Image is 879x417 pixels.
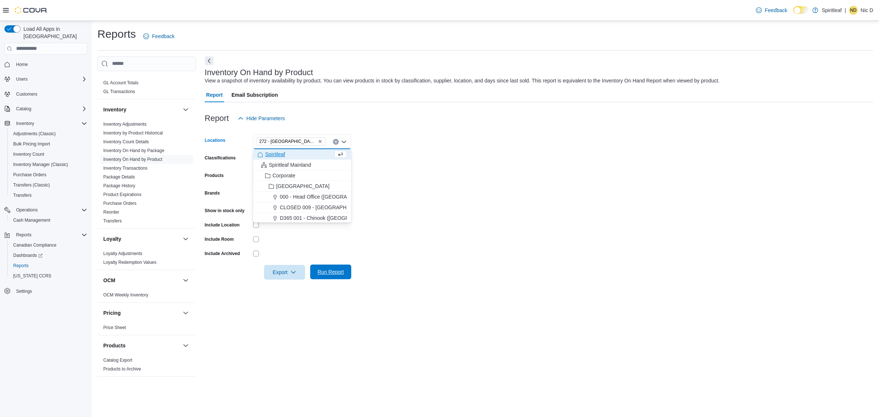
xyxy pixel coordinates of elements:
h1: Reports [97,27,136,41]
a: Inventory Count Details [103,139,149,144]
button: Transfers (Classic) [7,180,90,190]
a: Inventory On Hand by Product [103,157,162,162]
button: Purchase Orders [7,170,90,180]
button: Corporate [253,170,351,181]
span: Purchase Orders [10,170,87,179]
span: Spiritleaf Mainland [269,161,311,169]
span: Operations [13,206,87,214]
span: Hide Parameters [246,115,285,122]
button: Products [103,342,180,349]
a: Inventory Adjustments [103,122,146,127]
nav: Complex example [4,56,87,315]
button: Users [1,74,90,84]
h3: OCM [103,277,115,284]
span: Bulk Pricing Import [10,140,87,148]
a: Inventory Transactions [103,166,148,171]
span: Inventory Manager (Classic) [10,160,87,169]
div: View a snapshot of inventory availability by product. You can view products in stock by classific... [205,77,720,85]
div: Nic D [849,6,858,15]
span: Transfers (Classic) [13,182,50,188]
span: Transfers [10,191,87,200]
span: Email Subscription [231,88,278,102]
span: [US_STATE] CCRS [13,273,51,279]
button: Loyalty [181,235,190,243]
button: Inventory [103,106,180,113]
span: Catalog Export [103,357,132,363]
a: Inventory by Product Historical [103,130,163,136]
a: Feedback [753,3,790,18]
button: Adjustments (Classic) [7,129,90,139]
h3: Pricing [103,309,120,317]
div: Pricing [97,323,196,335]
button: Remove 272 - Salisbury (Sherwood Park) from selection in this group [318,139,322,144]
button: Hide Parameters [235,111,288,126]
p: Nic D [861,6,873,15]
span: Reorder [103,209,119,215]
span: Inventory Count Details [103,139,149,145]
a: Bulk Pricing Import [10,140,53,148]
a: Loyalty Adjustments [103,251,142,256]
span: Corporate [272,172,295,179]
span: Users [13,75,87,84]
button: Clear input [333,139,339,145]
span: Cash Management [10,216,87,225]
a: Inventory Count [10,150,47,159]
button: Pricing [103,309,180,317]
button: Customers [1,89,90,99]
button: Catalog [1,104,90,114]
span: Load All Apps in [GEOGRAPHIC_DATA] [21,25,87,40]
div: Inventory [97,120,196,228]
span: Feedback [765,7,787,14]
a: Purchase Orders [10,170,49,179]
button: Home [1,59,90,70]
button: Export [264,265,305,280]
span: Inventory Transactions [103,165,148,171]
label: Classifications [205,155,236,161]
label: Include Location [205,222,240,228]
a: Dashboards [7,250,90,261]
span: 272 - [GEOGRAPHIC_DATA] ([GEOGRAPHIC_DATA]) [259,138,316,145]
a: Cash Management [10,216,53,225]
a: Package History [103,183,135,188]
button: Sales [181,383,190,391]
span: Settings [13,286,87,295]
button: Products [181,341,190,350]
button: Reports [7,261,90,271]
button: Inventory [181,105,190,114]
span: 000 - Head Office ([GEOGRAPHIC_DATA]) [280,193,378,200]
button: 000 - Head Office ([GEOGRAPHIC_DATA]) [253,192,351,202]
span: Inventory [16,121,34,126]
label: Include Room [205,236,234,242]
span: Spiritleaf [265,151,285,158]
button: OCM [103,277,180,284]
a: OCM Weekly Inventory [103,292,148,298]
button: Sales [103,383,180,391]
span: D365 001 - Chinook ([GEOGRAPHIC_DATA]) [280,214,383,222]
div: Products [97,356,196,376]
div: Loyalty [97,249,196,270]
a: Package Details [103,174,135,180]
button: Operations [13,206,41,214]
button: [US_STATE] CCRS [7,271,90,281]
span: Products to Archive [103,366,141,372]
button: Settings [1,285,90,296]
button: Next [205,56,214,65]
button: Reports [13,230,34,239]
span: Reports [16,232,31,238]
div: Finance [97,78,196,99]
span: GL Account Totals [103,80,138,86]
span: Feedback [152,33,174,40]
button: Inventory Manager (Classic) [7,159,90,170]
button: Inventory [13,119,37,128]
span: [GEOGRAPHIC_DATA] [276,182,330,190]
span: Adjustments (Classic) [10,129,87,138]
span: 272 - Salisbury (Sherwood Park) [256,137,326,145]
button: Reports [1,230,90,240]
a: Inventory On Hand by Package [103,148,164,153]
span: Reports [10,261,87,270]
label: Products [205,173,224,178]
span: Home [13,60,87,69]
span: Run Report [318,268,344,276]
button: Cash Management [7,215,90,225]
